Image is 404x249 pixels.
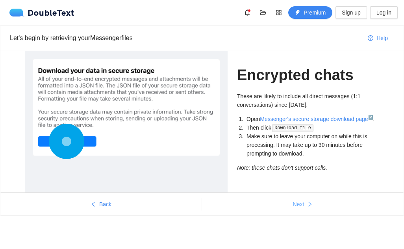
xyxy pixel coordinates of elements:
span: thunderbolt [295,10,300,16]
span: folder-open [257,9,269,16]
span: Log in [376,8,391,17]
i: Note: these chats don't support calls. [237,165,327,171]
span: Premium [304,8,326,17]
h1: Encrypted chats [237,66,379,84]
code: Download file [272,124,313,132]
button: folder-open [257,6,269,19]
sup: ↗ [368,115,373,119]
li: Make sure to leave your computer on while this is processing. It may take up to 30 minutes before... [245,132,379,158]
div: DoubleText [9,9,74,16]
span: right [307,201,313,208]
span: appstore [273,9,285,16]
span: Help [376,34,388,42]
span: Next [293,200,304,209]
button: Log in [370,6,398,19]
span: bell [241,9,253,16]
a: Messenger's secure storage download page↗ [260,116,373,122]
div: Let's begin by retrieving your Messenger files [10,33,361,43]
button: Nextright [202,198,404,211]
button: leftBack [0,198,202,211]
img: logo [9,9,28,16]
button: Sign up [335,6,367,19]
li: Open . [245,115,379,123]
a: logoDoubleText [9,9,74,16]
span: left [91,201,96,208]
button: bell [241,6,254,19]
span: question-circle [368,35,373,42]
span: Back [99,200,111,209]
p: These are likely to include all direct messages (1:1 conversations) since [DATE]. [237,92,379,109]
button: appstore [272,6,285,19]
button: question-circleHelp [361,32,394,44]
button: thunderboltPremium [288,6,332,19]
li: Then click [245,123,379,132]
span: Sign up [342,8,360,17]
